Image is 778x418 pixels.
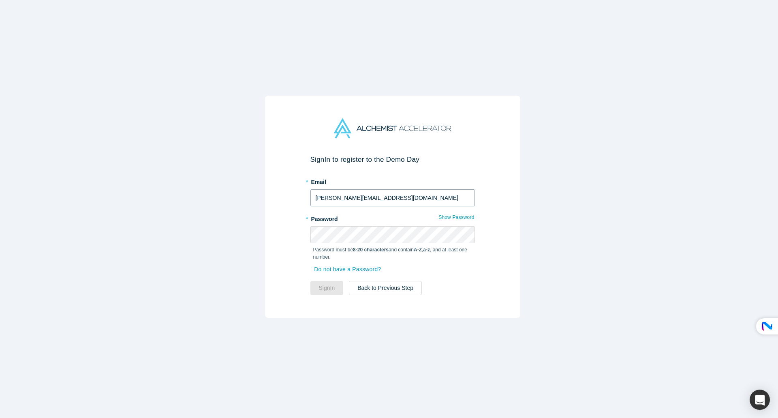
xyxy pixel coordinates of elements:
img: Alchemist Accelerator Logo [334,118,451,138]
strong: a-z [423,247,430,253]
button: Back to Previous Step [349,281,422,295]
strong: A-Z [414,247,422,253]
strong: 8-20 characters [353,247,389,253]
button: SignIn [310,281,344,295]
a: Do not have a Password? [313,262,390,277]
label: Email [310,175,475,186]
button: Show Password [438,212,474,223]
p: Password must be and contain , , and at least one number. [313,246,472,261]
h2: Sign In to register to the Demo Day [310,155,475,164]
label: Password [310,212,475,223]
